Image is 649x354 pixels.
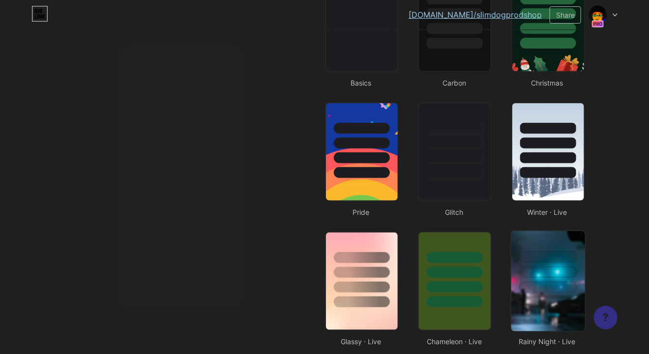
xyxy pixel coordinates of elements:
[409,9,542,21] a: [DOMAIN_NAME]/slimdogprodshop
[589,5,607,24] img: slimdogprodshop
[415,78,493,88] div: Carbon
[511,231,585,331] img: rainy_night.jpg
[556,10,575,20] div: Share
[415,336,493,347] div: Chameleon · Live
[509,207,586,217] div: Winter · Live
[323,207,400,217] div: Pride
[323,78,400,88] div: Basics
[323,336,400,347] div: Glassy · Live
[415,207,493,217] div: Glitch
[509,78,586,88] div: Christmas
[509,336,586,347] div: Rainy Night · Live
